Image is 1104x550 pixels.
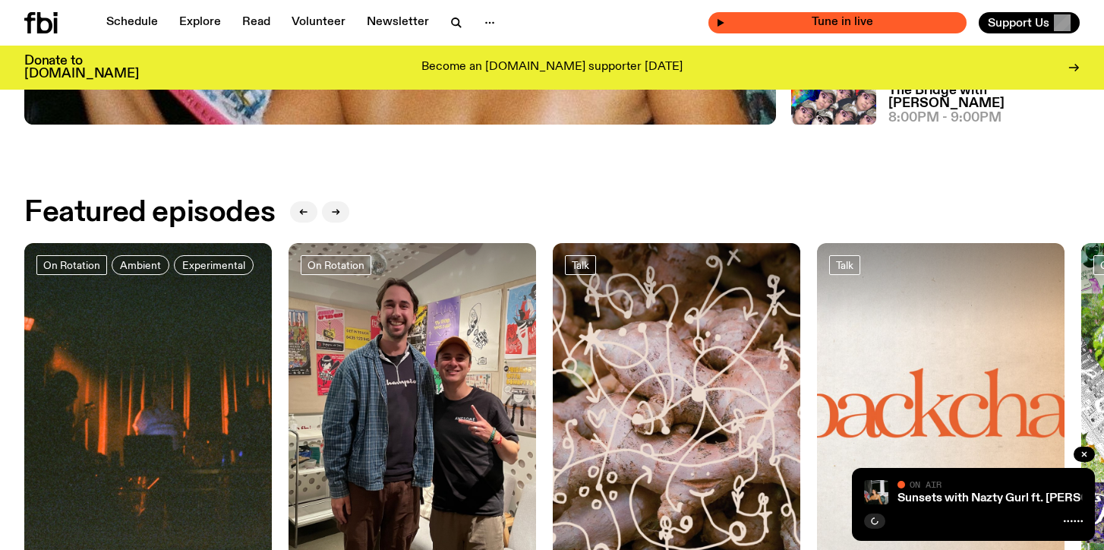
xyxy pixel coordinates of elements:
[421,61,683,74] p: Become an [DOMAIN_NAME] supporter [DATE]
[24,199,275,226] h2: Featured episodes
[24,55,139,81] h3: Donate to [DOMAIN_NAME]
[182,259,245,270] span: Experimental
[910,479,942,489] span: On Air
[112,255,169,275] a: Ambient
[708,12,967,33] button: On AirSunsets with Nazty Gurl ft. [PERSON_NAME] (Guest Mix)Tune in live
[888,84,1080,110] a: The Bridge with [PERSON_NAME]
[888,112,1001,125] span: 8:00pm - 9:00pm
[988,16,1049,30] span: Support Us
[282,12,355,33] a: Volunteer
[358,12,438,33] a: Newsletter
[43,259,100,270] span: On Rotation
[979,12,1080,33] button: Support Us
[36,255,107,275] a: On Rotation
[829,255,860,275] a: Talk
[174,255,254,275] a: Experimental
[572,259,589,270] span: Talk
[233,12,279,33] a: Read
[97,12,167,33] a: Schedule
[170,12,230,33] a: Explore
[301,255,371,275] a: On Rotation
[120,259,161,270] span: Ambient
[565,255,596,275] a: Talk
[836,259,853,270] span: Talk
[308,259,364,270] span: On Rotation
[725,17,959,28] span: Tune in live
